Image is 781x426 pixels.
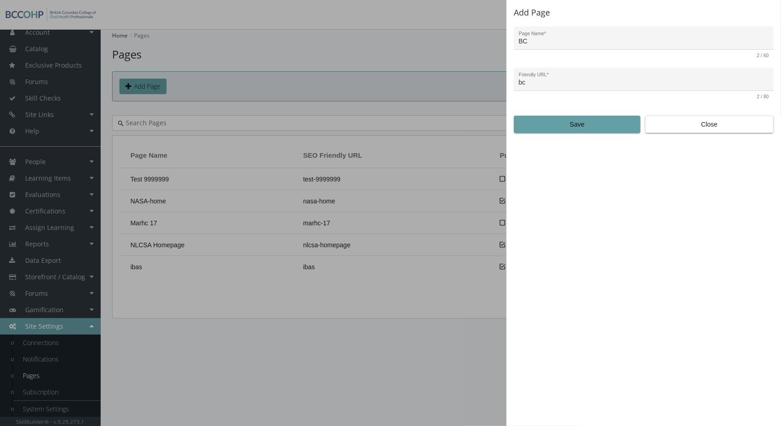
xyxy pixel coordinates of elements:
span: Close [653,116,766,133]
button: Save [514,116,641,133]
h2: Add Page [514,8,774,17]
button: Close [645,116,774,133]
mat-hint: 2 / 60 [757,53,769,59]
mat-hint: 2 / 80 [757,94,769,100]
span: Save [522,116,633,133]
